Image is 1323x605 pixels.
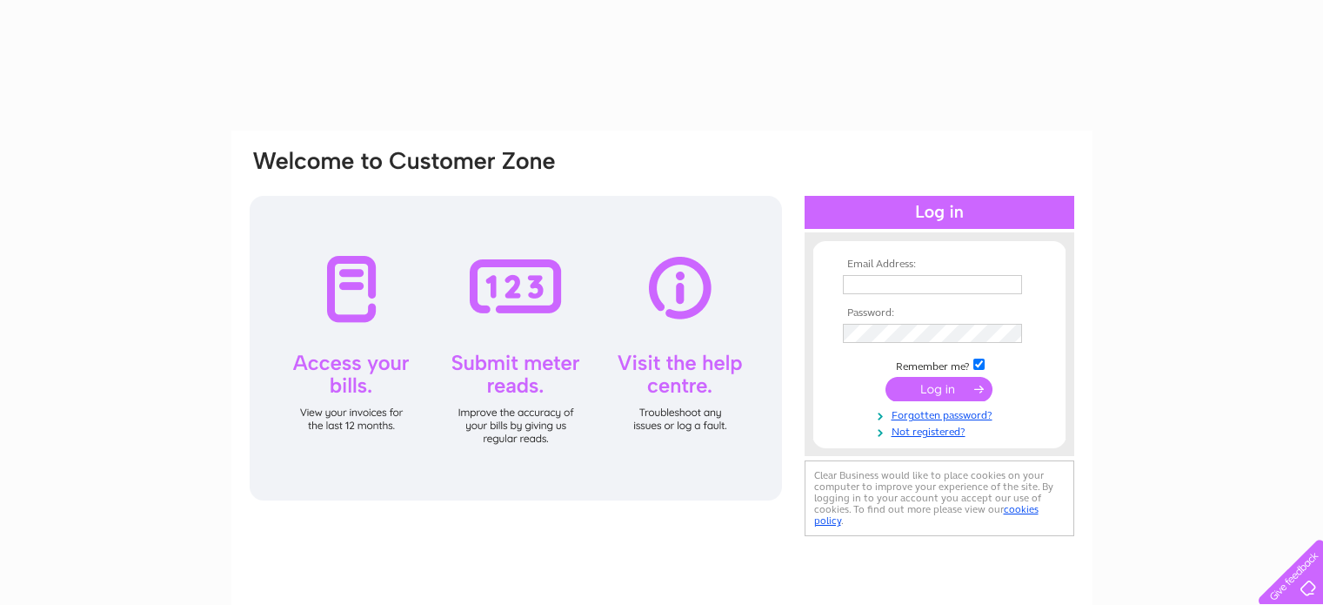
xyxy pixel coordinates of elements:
th: Password: [839,307,1040,319]
th: Email Address: [839,259,1040,271]
a: Not registered? [843,422,1040,439]
td: Remember me? [839,356,1040,373]
div: Clear Business would like to place cookies on your computer to improve your experience of the sit... [805,460,1074,536]
a: Forgotten password? [843,406,1040,422]
a: cookies policy [814,503,1039,527]
input: Submit [885,377,992,401]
